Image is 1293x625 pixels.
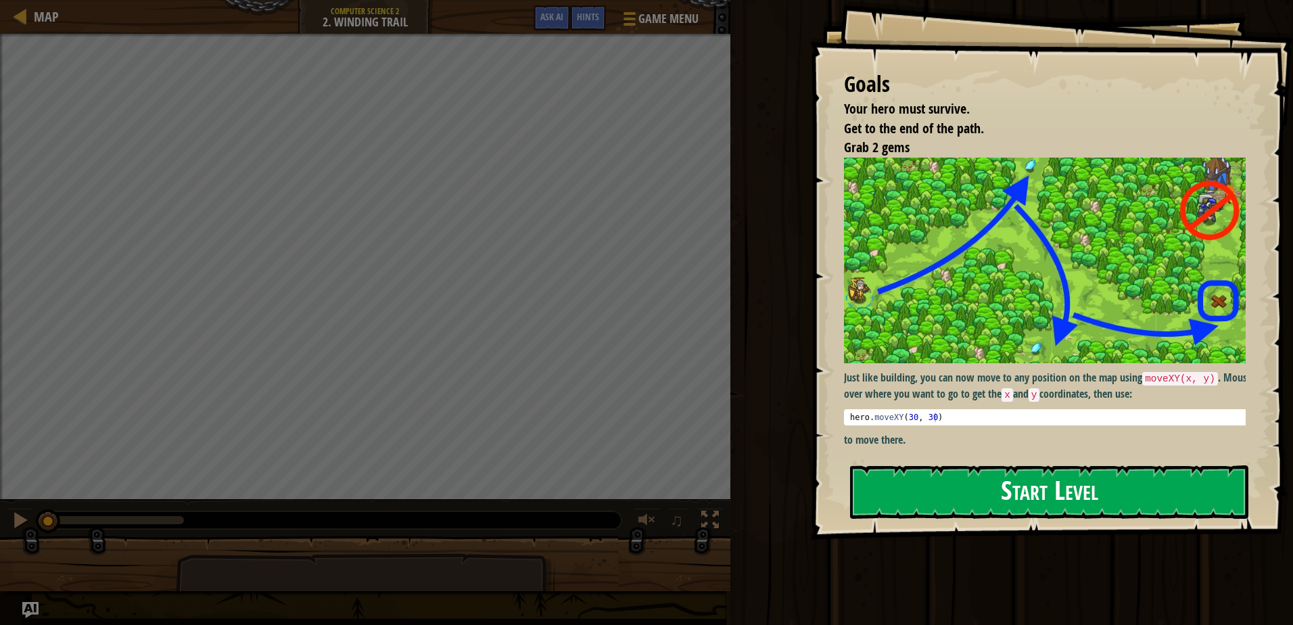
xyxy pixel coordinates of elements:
[7,508,34,536] button: Ctrl + P: Pause
[27,7,59,26] a: Map
[540,10,563,23] span: Ask AI
[827,99,1242,119] li: Your hero must survive.
[1029,388,1040,402] code: y
[844,138,910,156] span: Grab 2 gems
[697,508,724,536] button: Toggle fullscreen
[827,138,1242,158] li: Grab 2 gems
[34,7,59,26] span: Map
[613,5,707,37] button: Game Menu
[844,119,984,137] span: Get to the end of the path.
[1002,388,1013,402] code: x
[844,370,1256,402] p: Just like building, you can now move to any position on the map using . Mouse over where you want...
[844,432,1256,448] p: to move there.
[850,465,1248,519] button: Start Level
[577,10,599,23] span: Hints
[1142,372,1218,386] code: moveXY(x, y)
[844,69,1246,100] div: Goals
[827,119,1242,139] li: Get to the end of the path.
[670,510,684,530] span: ♫
[844,158,1256,363] img: Winding trail
[534,5,570,30] button: Ask AI
[844,99,970,118] span: Your hero must survive.
[634,508,661,536] button: Adjust volume
[22,602,39,618] button: Ask AI
[667,508,690,536] button: ♫
[638,10,699,28] span: Game Menu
